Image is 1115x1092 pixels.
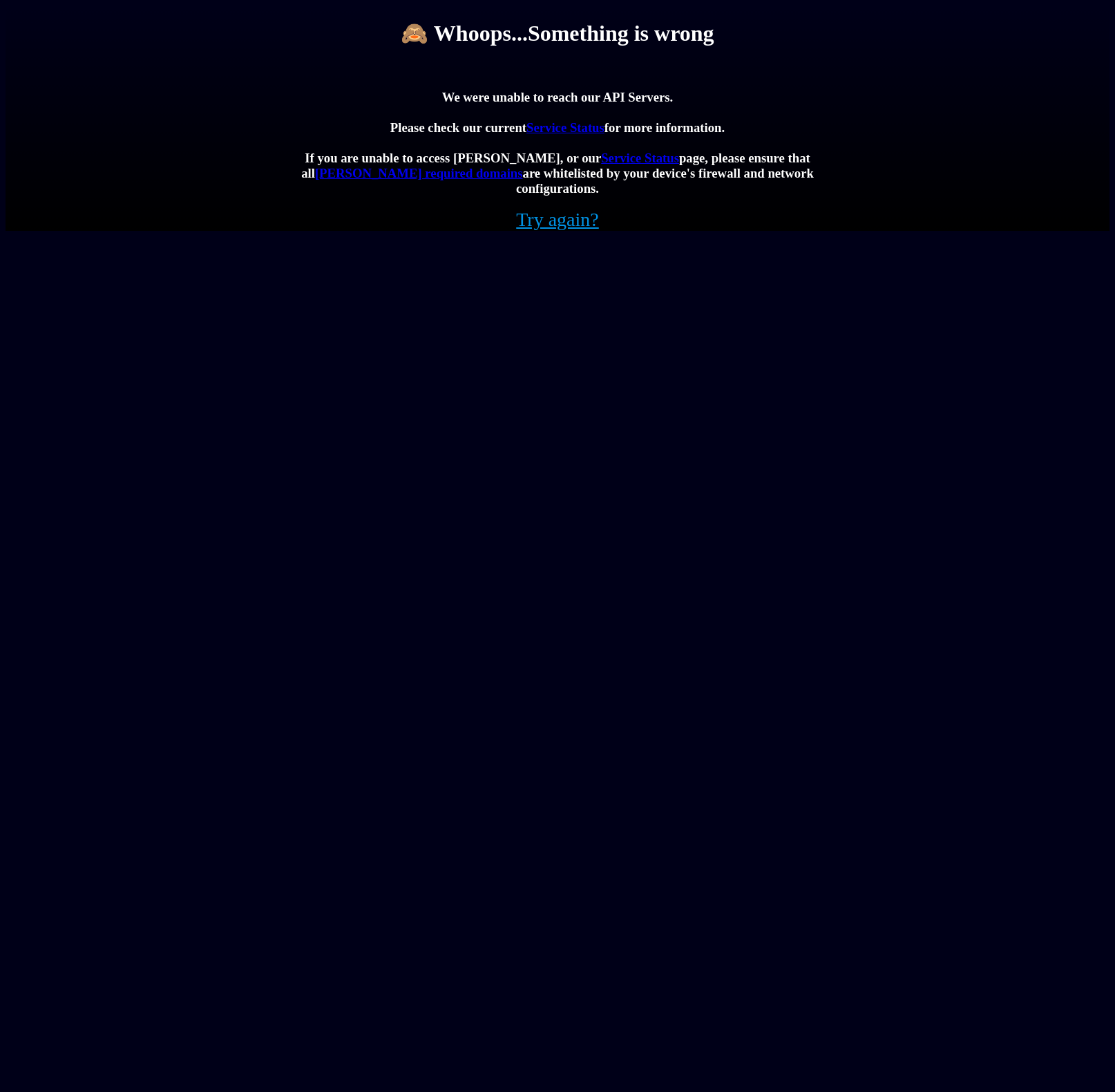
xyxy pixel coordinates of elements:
[526,120,604,135] a: Service Status
[282,75,834,196] h3: We were unable to reach our API Servers. Please check our current for more information.
[601,151,679,165] a: Service Status
[516,209,599,231] a: Try again?
[282,151,834,196] div: If you are unable to access [PERSON_NAME], or our page, please ensure that all are whitelisted by...
[401,20,714,46] h1: 🙈 Whoops...Something is wrong
[315,166,523,180] a: [PERSON_NAME] required domains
